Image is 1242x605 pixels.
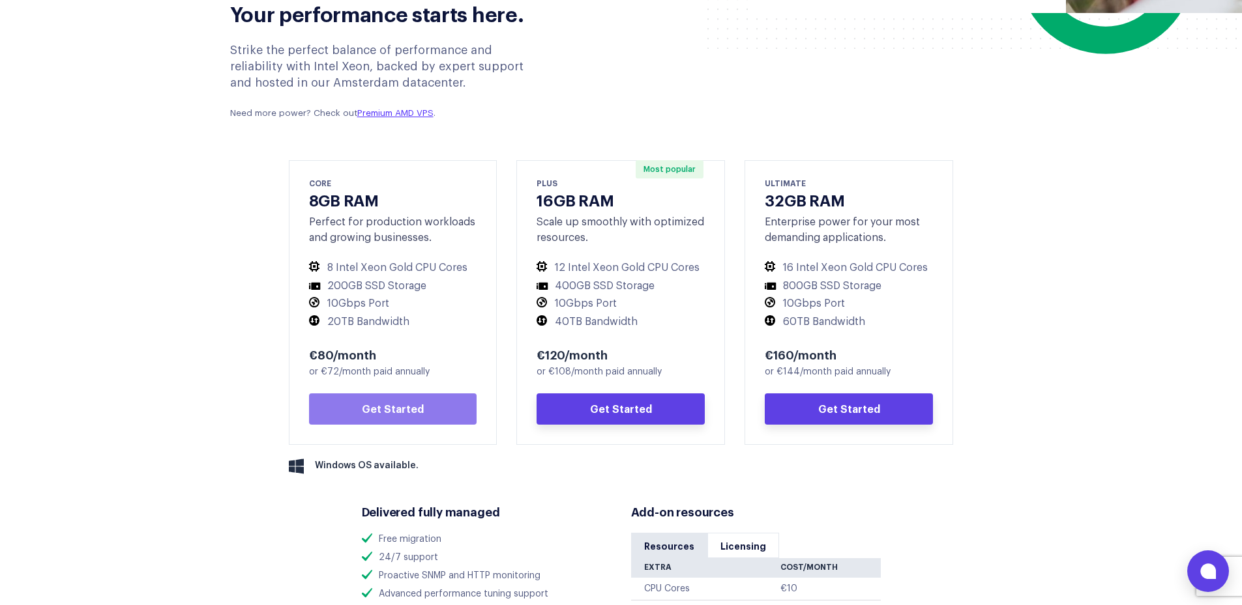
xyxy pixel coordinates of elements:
div: €80/month [309,346,477,362]
li: 12 Intel Xeon Gold CPU Cores [537,261,705,275]
li: 10Gbps Port [309,297,477,311]
a: Licensing [707,533,779,558]
li: 20TB Bandwidth [309,315,477,329]
div: €160/month [765,346,933,362]
a: Get Started [537,393,705,425]
h3: Add-on resources [631,503,881,520]
div: ULTIMATE [765,177,933,189]
li: 16 Intel Xeon Gold CPU Cores [765,261,933,275]
span: Most popular [636,160,703,178]
a: Resources [631,533,707,558]
div: or €72/month paid annually [309,365,477,379]
div: Enterprise power for your most demanding applications. [765,214,933,246]
div: Strike the perfect balance of performance and reliability with Intel Xeon, backed by expert suppo... [230,42,545,120]
li: 60TB Bandwidth [765,315,933,329]
th: Extra [631,558,781,578]
button: Open chat window [1187,550,1229,592]
p: Need more power? Check out . [230,107,545,120]
li: Proactive SNMP and HTTP monitoring [362,569,612,583]
td: €10 [780,578,880,600]
td: CPU Cores [631,578,781,600]
li: 40TB Bandwidth [537,315,705,329]
li: 400GB SSD Storage [537,279,705,293]
li: 24/7 support [362,551,612,565]
h3: 16GB RAM [537,190,705,209]
h3: Delivered fully managed [362,503,612,520]
a: Get Started [309,393,477,425]
h3: 8GB RAM [309,190,477,209]
div: €120/month [537,346,705,362]
li: 10Gbps Port [537,297,705,311]
li: 800GB SSD Storage [765,279,933,293]
div: or €144/month paid annually [765,365,933,379]
div: or €108/month paid annually [537,365,705,379]
li: Free migration [362,533,612,546]
h3: 32GB RAM [765,190,933,209]
li: 200GB SSD Storage [309,279,477,293]
li: 8 Intel Xeon Gold CPU Cores [309,261,477,275]
div: PLUS [537,177,705,189]
div: CORE [309,177,477,189]
a: Premium AMD VPS [357,109,434,117]
div: Scale up smoothly with optimized resources. [537,214,705,246]
div: Perfect for production workloads and growing businesses. [309,214,477,246]
a: Get Started [765,393,933,425]
span: Windows OS available. [315,459,419,473]
li: Advanced performance tuning support [362,587,612,601]
th: Cost/Month [780,558,880,578]
li: 10Gbps Port [765,297,933,311]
